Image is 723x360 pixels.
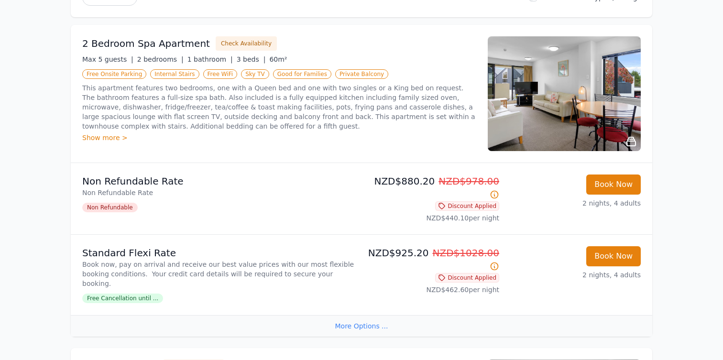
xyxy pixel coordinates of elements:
div: Show more > [82,133,476,142]
span: Free WiFi [203,69,238,79]
div: More Options ... [71,315,652,337]
p: 2 nights, 4 adults [507,270,641,280]
span: Discount Applied [435,201,499,211]
p: NZD$880.20 [365,175,499,201]
span: NZD$1028.00 [433,247,500,259]
span: Free Cancellation until ... [82,294,163,303]
span: 1 bathroom | [187,55,233,63]
button: Check Availability [216,36,277,51]
p: 2 nights, 4 adults [507,198,641,208]
p: NZD$440.10 per night [365,213,499,223]
p: NZD$925.20 [365,246,499,273]
span: Non Refundable [82,203,138,212]
button: Book Now [586,246,641,266]
span: Good for Families [273,69,331,79]
span: 60m² [269,55,287,63]
span: Sky TV [241,69,269,79]
span: 2 bedrooms | [137,55,184,63]
span: NZD$978.00 [438,175,499,187]
p: Book now, pay on arrival and receive our best value prices with our most flexible booking conditi... [82,260,358,288]
p: Non Refundable Rate [82,175,358,188]
p: Non Refundable Rate [82,188,358,197]
button: Book Now [586,175,641,195]
span: Max 5 guests | [82,55,133,63]
p: Standard Flexi Rate [82,246,358,260]
span: Internal Stairs [150,69,199,79]
span: Private Balcony [335,69,388,79]
h3: 2 Bedroom Spa Apartment [82,37,210,50]
span: Free Onsite Parking [82,69,146,79]
span: Discount Applied [435,273,499,283]
span: 3 beds | [237,55,266,63]
p: NZD$462.60 per night [365,285,499,295]
p: This apartment features two bedrooms, one with a Queen bed and one with two singles or a King bed... [82,83,476,131]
